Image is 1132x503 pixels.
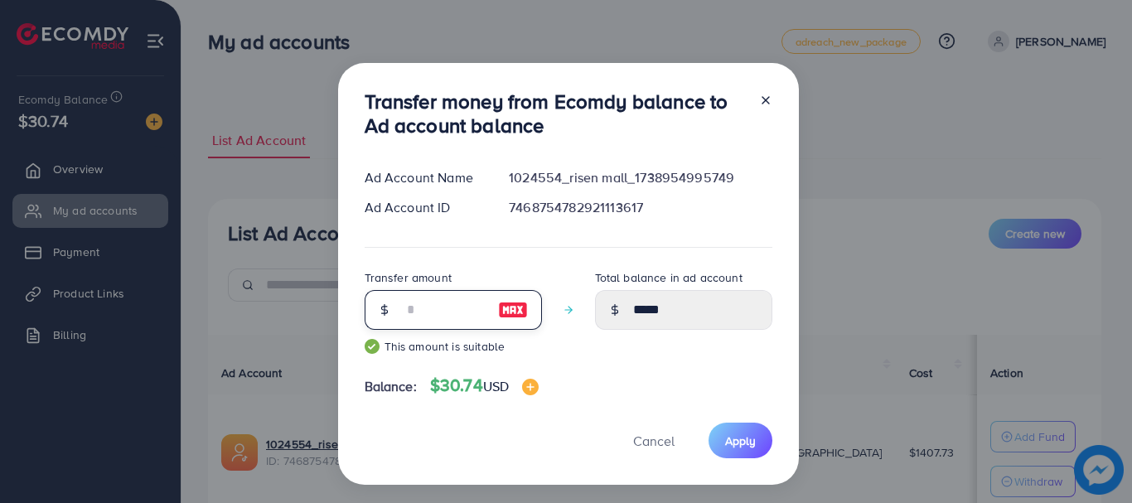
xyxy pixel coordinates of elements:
[633,432,675,450] span: Cancel
[612,423,695,458] button: Cancel
[496,168,785,187] div: 1024554_risen mall_1738954995749
[498,300,528,320] img: image
[365,339,380,354] img: guide
[430,375,539,396] h4: $30.74
[365,377,417,396] span: Balance:
[365,89,746,138] h3: Transfer money from Ecomdy balance to Ad account balance
[522,379,539,395] img: image
[595,269,743,286] label: Total balance in ad account
[725,433,756,449] span: Apply
[365,338,542,355] small: This amount is suitable
[496,198,785,217] div: 7468754782921113617
[351,198,496,217] div: Ad Account ID
[365,269,452,286] label: Transfer amount
[351,168,496,187] div: Ad Account Name
[709,423,772,458] button: Apply
[483,377,509,395] span: USD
